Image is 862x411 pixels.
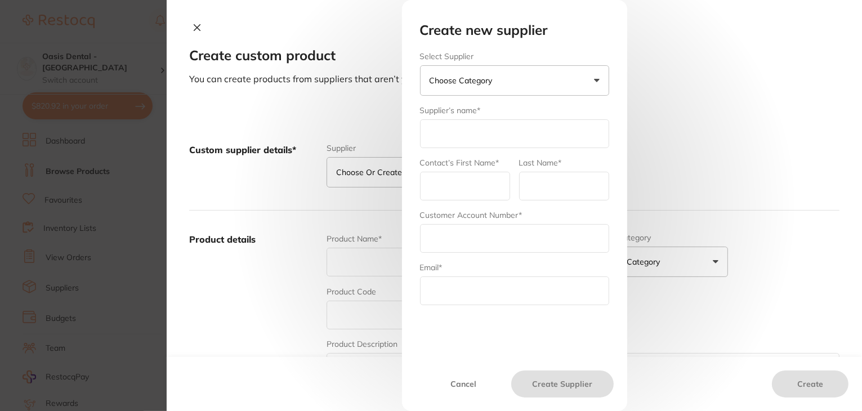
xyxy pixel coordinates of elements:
button: Create Supplier [511,370,613,397]
label: Supplier’s name* [420,106,481,115]
label: Contact’s First Name* [420,158,499,167]
button: Choose Category [420,65,609,96]
label: Customer Account Number* [420,211,522,220]
label: Last Name* [519,158,562,167]
p: Choose Category [430,75,497,86]
label: Email* [420,263,443,272]
button: Cancel [416,370,512,397]
h2: Create new supplier [420,23,609,38]
label: Select Supplier [420,52,609,61]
